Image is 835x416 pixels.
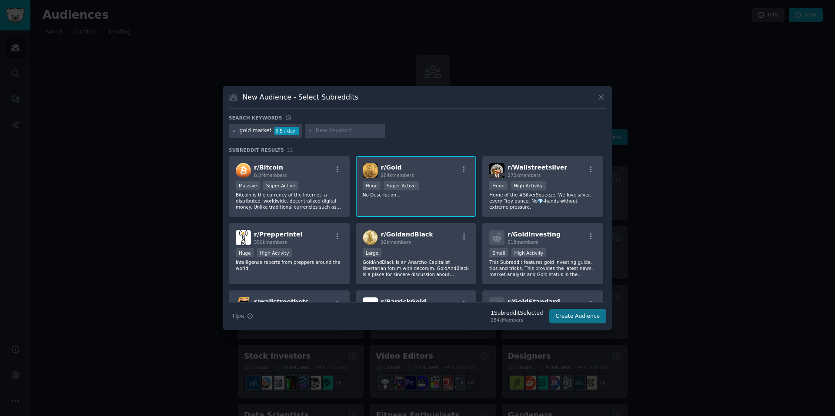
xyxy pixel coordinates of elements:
span: Subreddit Results [229,147,284,153]
span: r/ GoldInvesting [508,231,561,238]
p: Bitcoin is the currency of the Internet: a distributed, worldwide, decentralized digital money. U... [236,192,343,210]
p: This Subreddit features gold investing guide, tips and tricks. This provides the latest news, mar... [489,259,596,277]
div: High Activity [257,248,292,257]
p: GoldAndBlack is an Anarcho-Capitalist libertarian forum with decorum. GoldAndBlack is a place for... [363,259,470,277]
span: r/ Gold [381,164,402,171]
img: Wallstreetsilver [489,163,504,178]
span: 92k members [381,240,411,245]
div: Huge [489,181,508,190]
h3: Search keywords [229,115,282,121]
div: High Activity [511,248,547,257]
div: Super Active [384,181,419,190]
h3: New Audience - Select Subreddits [243,93,358,102]
span: 8.0M members [254,173,287,178]
span: 284k members [381,173,414,178]
span: 518 members [508,240,538,245]
div: Massive [236,181,260,190]
button: Tips [229,309,256,324]
img: BarrickGold [363,297,378,313]
img: Gold [363,163,378,178]
span: 272k members [508,173,541,178]
img: PrepperIntel [236,230,251,245]
div: Super Active [263,181,298,190]
span: r/ Bitcoin [254,164,283,171]
div: 284k Members [491,317,543,323]
span: r/ wallstreetbets [254,298,309,305]
img: GoldandBlack [363,230,378,245]
span: r/ GoldandBlack [381,231,433,238]
span: r/ Wallstreetsilver [508,164,567,171]
span: 350k members [254,240,287,245]
p: Intelligence reports from preppers around the world. [236,259,343,271]
div: Huge [363,181,381,190]
img: Bitcoin [236,163,251,178]
div: Small [489,248,508,257]
div: 1 Subreddit Selected [491,310,543,317]
div: Large [363,248,382,257]
img: wallstreetbets [236,297,251,313]
p: Home of the #SilverSqueeze. We love silver, every Troy ounce. No💎-hands without extreme pressure. [489,192,596,210]
input: New Keyword [316,127,382,135]
div: High Activity [511,181,546,190]
span: r/ PrepperIntel [254,231,302,238]
div: 3.5 / day [274,127,299,135]
span: Tips [232,312,244,321]
div: Huge [236,248,254,257]
span: 22 [287,147,293,153]
div: gold market [240,127,272,135]
span: r/ GoldStandard [508,298,560,305]
p: No Description... [363,192,470,198]
span: r/ BarrickGold [381,298,426,305]
button: Create Audience [549,309,607,324]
